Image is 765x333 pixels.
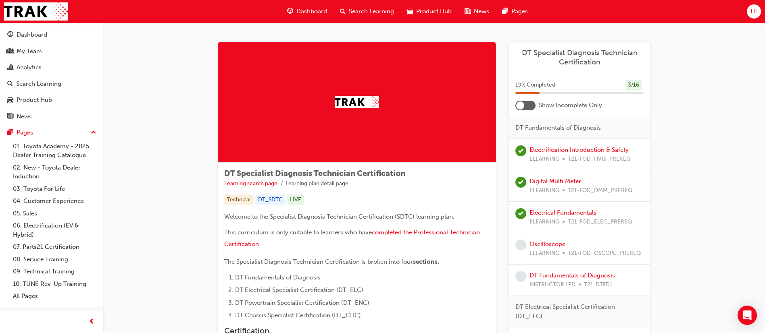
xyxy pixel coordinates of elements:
[568,217,632,227] span: T21-FOD_ELEC_PREREQ
[465,6,471,17] span: news-icon
[296,7,327,16] span: Dashboard
[515,240,526,250] span: learningRecordVerb_NONE-icon
[407,6,413,17] span: car-icon
[625,80,642,91] div: 3 / 16
[235,312,361,319] span: DT Chassis Specialist Certification (DT_CHC)
[7,81,13,88] span: search-icon
[10,195,100,207] a: 04. Customer Experience
[3,109,100,124] a: News
[529,272,615,279] a: DT Fundamentals of Diagnosis
[529,146,629,153] a: Electrification Introduction & Safety
[255,194,286,205] div: DT_SDTC
[496,3,534,20] a: pages-iconPages
[515,208,526,219] span: learningRecordVerb_PASS-icon
[224,229,482,248] a: completed the Professional Technician Certification
[515,145,526,156] span: learningRecordVerb_COMPLETE-icon
[10,183,100,195] a: 03. Toyota For Life
[224,180,277,187] a: Learning search page
[529,209,596,216] a: Electrical Fundamentals
[17,128,33,137] div: Pages
[3,125,100,140] button: Pages
[529,249,559,258] span: ELEARNING
[568,249,641,258] span: T21-FOD_OSCOPE_PREREQ
[287,6,293,17] span: guage-icon
[286,179,348,188] li: Learning plan detail page
[224,169,405,178] span: DT Specialist Diagnosis Technician Certification
[7,113,13,120] span: news-icon
[7,48,13,55] span: people-icon
[335,96,379,108] img: Trak
[3,27,100,42] a: Dashboard
[529,155,559,164] span: ELEARNING
[10,290,100,302] a: All Pages
[235,286,363,294] span: DT Electrical Specialist Certification (DT_ELC)
[515,81,555,90] span: 19 % Completed
[224,194,254,205] div: Technical
[17,47,42,56] div: My Team
[281,3,334,20] a: guage-iconDashboard
[334,3,400,20] a: search-iconSearch Learning
[474,7,489,16] span: News
[529,280,575,290] span: INSTRUCTOR LED
[7,129,13,137] span: pages-icon
[515,177,526,188] span: learningRecordVerb_COMPLETE-icon
[7,31,13,39] span: guage-icon
[529,217,559,227] span: ELEARNING
[259,240,261,248] span: .
[515,271,526,282] span: learningRecordVerb_NONE-icon
[3,60,100,75] a: Analytics
[17,112,32,121] div: News
[224,229,372,236] span: This curriculum is only suitable to learners who have
[539,101,602,110] span: Show Incomplete Only
[416,7,452,16] span: Product Hub
[17,30,47,39] div: Dashboard
[10,278,100,290] a: 10. TUNE Rev-Up Training
[529,186,559,195] span: ELEARNING
[584,280,613,290] span: T21-DTFD1
[17,63,42,72] div: Analytics
[413,258,438,265] span: sections
[10,241,100,253] a: 07. Parts21 Certification
[3,26,100,125] button: DashboardMy TeamAnalyticsSearch LearningProduct HubNews
[4,2,68,21] img: Trak
[10,253,100,266] a: 08. Service Training
[16,79,61,89] div: Search Learning
[502,6,508,17] span: pages-icon
[458,3,496,20] a: news-iconNews
[515,48,644,66] a: DT Specialist Diagnosis Technician Certification
[529,178,581,185] a: Digital Multi Meter
[10,219,100,241] a: 06. Electrification (EV & Hybrid)
[91,128,96,138] span: up-icon
[7,64,13,71] span: chart-icon
[747,4,761,19] button: TH
[224,213,454,220] span: Welcome to the Specialist Diagnosis Technician Certification (SDTC) learning plan.
[235,299,369,306] span: DT Powertrain Specialist Certification (DT_ENC)
[349,7,394,16] span: Search Learning
[529,240,565,248] a: Oscilloscope
[224,258,413,265] span: The Specialist Diagnosis Technician Certification is broken into four
[738,306,757,325] div: Open Intercom Messenger
[400,3,458,20] a: car-iconProduct Hub
[750,7,758,16] span: TH
[3,44,100,59] a: My Team
[3,93,100,108] a: Product Hub
[340,6,346,17] span: search-icon
[568,155,631,164] span: T21-FOD_HVIS_PREREQ
[3,77,100,91] a: Search Learning
[568,186,632,195] span: T21-FOD_DMM_PREREQ
[17,95,52,105] div: Product Hub
[515,302,637,321] span: DT Electrical Specialist Certification (DT_ELC)
[438,258,439,265] span: :
[10,140,100,161] a: 01. Toyota Academy - 2025 Dealer Training Catalogue
[10,265,100,278] a: 09. Technical Training
[511,7,528,16] span: Pages
[10,161,100,183] a: 02. New - Toyota Dealer Induction
[287,194,304,205] div: LIVE
[7,97,13,104] span: car-icon
[515,123,601,132] span: DT Fundamentals of Diagnosis
[10,207,100,220] a: 05. Sales
[89,317,95,327] span: prev-icon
